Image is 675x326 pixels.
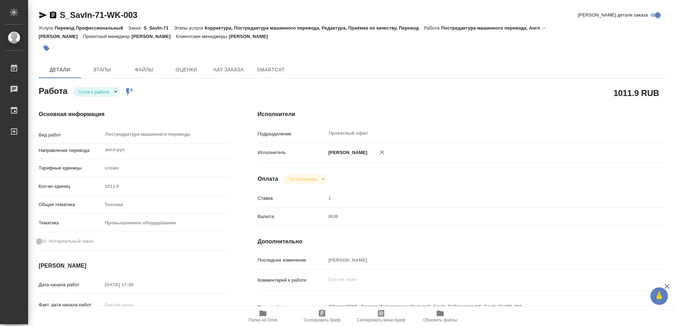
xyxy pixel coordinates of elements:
[326,301,633,313] textarea: /Clients/ООО «Савант Инжиниринг»/Orders/S_SavIn-71/Translated/S_SavIn-71-WK-003
[131,34,176,39] p: [PERSON_NAME]
[39,262,230,270] h4: [PERSON_NAME]
[144,25,174,31] p: S_SavIn-71
[102,300,164,310] input: Пустое поле
[258,277,326,284] p: Комментарий к работе
[212,65,245,74] span: Чат заказа
[39,147,102,154] p: Направление перевода
[39,25,54,31] p: Услуга
[73,87,120,97] div: Готов к работе
[49,238,94,245] span: Нотариальный заказ
[39,40,54,56] button: Добавить тэг
[326,149,367,156] p: [PERSON_NAME]
[258,237,667,246] h4: Дополнительно
[102,181,230,191] input: Пустое поле
[254,65,288,74] span: SmartCat
[102,280,164,290] input: Пустое поле
[258,304,326,311] p: Путь на drive
[258,130,326,138] p: Подразделение
[39,132,102,139] p: Вид работ
[258,257,326,264] p: Последнее изменение
[83,34,131,39] p: Проектный менеджер
[613,87,659,99] h2: 1011.9 RUB
[258,175,278,183] h4: Оплата
[650,287,668,305] button: 🙏
[284,174,327,184] div: Готов к работе
[357,318,405,322] span: Скопировать мини-бриф
[292,306,352,326] button: Скопировать бриф
[326,211,633,223] div: RUB
[39,165,102,172] p: Тарифные единицы
[249,318,277,322] span: Папка на Drive
[174,25,205,31] p: Этапы услуги
[85,65,119,74] span: Этапы
[39,110,230,119] h4: Основная информация
[258,110,667,119] h4: Исполнители
[176,34,229,39] p: Клиентские менеджеры
[374,145,390,160] button: Удалить исполнителя
[39,219,102,226] p: Тематика
[205,25,424,31] p: Корректура, Постредактура машинного перевода, Редактура, Приёмка по качеству, Перевод
[102,199,230,211] div: Техника
[128,25,143,31] p: Заказ:
[43,65,77,74] span: Детали
[39,201,102,208] p: Общая тематика
[653,289,665,303] span: 🙏
[102,217,230,229] div: Промышленное оборудование
[326,255,633,265] input: Пустое поле
[39,281,102,288] p: Дата начала работ
[233,306,292,326] button: Папка на Drive
[60,10,137,20] a: S_SavIn-71-WK-003
[411,306,470,326] button: Обновить файлы
[326,193,633,203] input: Пустое поле
[76,89,111,95] button: Готов к работе
[352,306,411,326] button: Скопировать мини-бриф
[39,84,67,97] h2: Работа
[39,183,102,190] p: Кол-во единиц
[54,25,128,31] p: Перевод Профессиональный
[169,65,203,74] span: Оценки
[127,65,161,74] span: Файлы
[424,25,441,31] p: Работа
[229,34,273,39] p: [PERSON_NAME]
[303,318,340,322] span: Скопировать бриф
[423,318,457,322] span: Обновить файлы
[39,301,102,308] p: Факт. дата начала работ
[258,149,326,156] p: Исполнитель
[102,162,230,174] div: слово
[49,11,57,19] button: Скопировать ссылку
[258,213,326,220] p: Валюта
[578,12,648,19] span: [PERSON_NAME] детали заказа
[258,195,326,202] p: Ставка
[39,11,47,19] button: Скопировать ссылку для ЯМессенджера
[287,176,319,182] button: Не оплачена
